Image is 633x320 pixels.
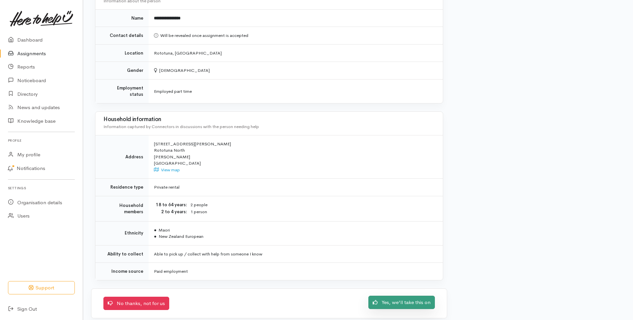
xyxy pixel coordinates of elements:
[95,27,149,45] td: Contact details
[95,263,149,280] td: Income source
[95,79,149,103] td: Employment status
[149,79,443,103] td: Employed part time
[95,179,149,196] td: Residence type
[149,263,443,280] td: Paid employment
[149,179,443,196] td: Private rental
[149,44,443,62] td: Rototuna, [GEOGRAPHIC_DATA]
[95,9,149,27] td: Name
[95,245,149,263] td: Ability to collect
[190,209,435,216] dd: 1 person
[8,184,75,193] h6: Settings
[103,116,435,123] h3: Household information
[95,44,149,62] td: Location
[103,297,169,310] a: No thanks, not for us
[154,202,187,208] dt: 18 to 64 years
[154,227,203,240] span: Maori New Zealand European
[95,221,149,245] td: Ethnicity
[154,68,210,73] span: [DEMOGRAPHIC_DATA]
[154,227,157,233] span: ●
[368,296,435,309] a: Yes, we'll take this on
[154,141,435,173] div: [STREET_ADDRESS][PERSON_NAME] Rototuna North [PERSON_NAME] [GEOGRAPHIC_DATA]
[8,136,75,145] h6: Profile
[95,196,149,221] td: Household members
[95,62,149,80] td: Gender
[154,234,157,239] span: ●
[154,167,180,173] a: View map
[103,124,259,129] span: Information captured by Connectors in discussions with the person needing help
[154,209,187,215] dt: 2 to 4 years
[8,281,75,295] button: Support
[149,245,443,263] td: Able to pick up / collect with help from someone I know
[190,202,435,209] dd: 2 people
[95,135,149,179] td: Address
[149,27,443,45] td: Will be revealed once assignment is accepted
